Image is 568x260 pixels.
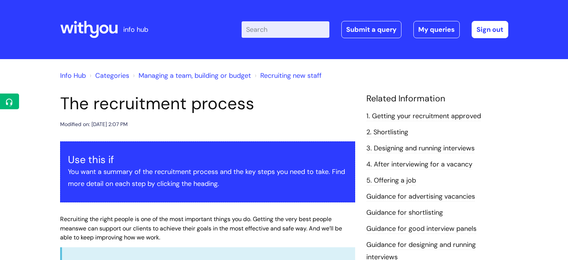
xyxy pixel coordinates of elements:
a: Guidance for good interview panels [366,224,477,234]
a: Recruiting new staff [260,71,322,80]
input: Search [242,21,329,38]
a: 5. Offering a job [366,176,416,186]
p: You want a summary of the recruitment process and the key steps you need to take. Find more detai... [68,166,347,190]
a: My queries [413,21,460,38]
p: info hub [123,24,148,36]
span: Recruiting the right people is one of the most important things you do. Getting the very best peo... [60,215,332,232]
a: 1. Getting your recruitment approved [366,111,481,121]
h4: Related Information [366,94,508,104]
a: 4. After interviewing for a vacancy [366,160,472,169]
a: Categories [95,71,129,80]
a: Guidance for advertising vacancies [366,192,475,202]
h3: Use this if [68,154,347,166]
span: we can support our clients to achieve their goals in the most effective and safe way. And we’ll b... [60,224,342,242]
a: Managing a team, building or budget [139,71,251,80]
h1: The recruitment process [60,94,355,114]
li: Managing a team, building or budget [131,70,251,82]
div: Modified on: [DATE] 2:07 PM [60,120,128,129]
a: Info Hub [60,71,86,80]
li: Solution home [88,70,129,82]
a: Sign out [472,21,508,38]
a: 2. Shortlisting [366,128,408,137]
a: Guidance for shortlisting [366,208,443,218]
div: | - [242,21,508,38]
li: Recruiting new staff [253,70,322,82]
a: 3. Designing and running interviews [366,144,475,153]
a: Submit a query [341,21,401,38]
